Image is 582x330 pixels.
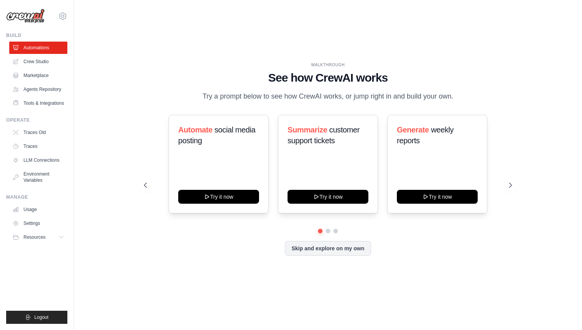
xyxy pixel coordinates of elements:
a: Traces Old [9,126,67,139]
a: LLM Connections [9,154,67,166]
button: Try it now [288,190,368,204]
a: Crew Studio [9,55,67,68]
span: Logout [34,314,48,320]
div: Build [6,32,67,39]
span: weekly reports [397,126,453,145]
a: Environment Variables [9,168,67,186]
div: Operate [6,117,67,123]
a: Traces [9,140,67,152]
p: Try a prompt below to see how CrewAI works, or jump right in and build your own. [199,91,457,102]
button: Try it now [397,190,478,204]
span: Resources [23,234,45,240]
div: WALKTHROUGH [144,62,512,68]
button: Resources [9,231,67,243]
span: customer support tickets [288,126,360,145]
h1: See how CrewAI works [144,71,512,85]
img: Logo [6,9,45,23]
iframe: Chat Widget [544,293,582,330]
a: Usage [9,203,67,216]
span: Automate [178,126,212,134]
div: Manage [6,194,67,200]
span: Summarize [288,126,327,134]
a: Marketplace [9,69,67,82]
a: Settings [9,217,67,229]
a: Automations [9,42,67,54]
button: Skip and explore on my own [285,241,371,256]
a: Agents Repository [9,83,67,95]
button: Logout [6,311,67,324]
span: Generate [397,126,429,134]
span: social media posting [178,126,256,145]
button: Try it now [178,190,259,204]
a: Tools & Integrations [9,97,67,109]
